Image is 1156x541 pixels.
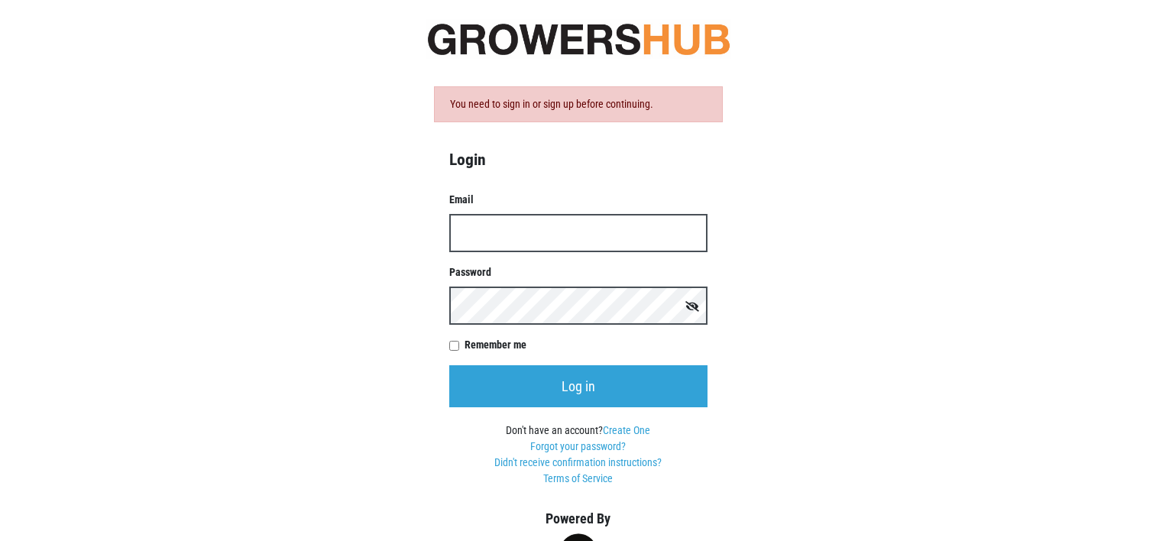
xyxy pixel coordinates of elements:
label: Email [449,192,708,208]
input: Log in [449,365,708,407]
label: Remember me [465,337,708,353]
h5: Powered By [426,510,731,527]
div: You need to sign in or sign up before continuing. [434,86,723,122]
a: Create One [603,424,650,436]
a: Terms of Service [543,472,613,484]
div: Don't have an account? [449,423,708,487]
h4: Login [449,150,708,170]
img: original-fc7597fdc6adbb9d0e2ae620e786d1a2.jpg [426,19,731,59]
a: Didn't receive confirmation instructions? [494,456,662,468]
label: Password [449,264,708,280]
a: Forgot your password? [530,440,626,452]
